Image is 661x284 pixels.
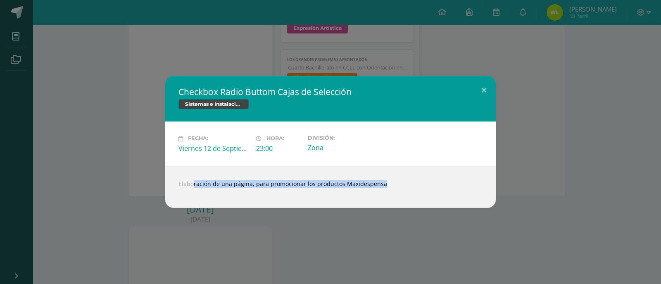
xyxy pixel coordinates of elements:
div: Zona [308,143,379,152]
button: Close (Esc) [472,76,496,104]
span: Hora: [266,136,284,142]
span: Sistemas e Instalación de Software [178,99,249,109]
div: Elaboración de una página, para promocionar los productos Maxidespensa [165,166,496,208]
h2: Checkbox Radio Buttom Cajas de Selección [178,86,483,98]
span: Fecha: [188,136,208,142]
div: 23:00 [256,144,301,153]
label: División: [308,135,379,141]
div: Viernes 12 de Septiembre [178,144,250,153]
